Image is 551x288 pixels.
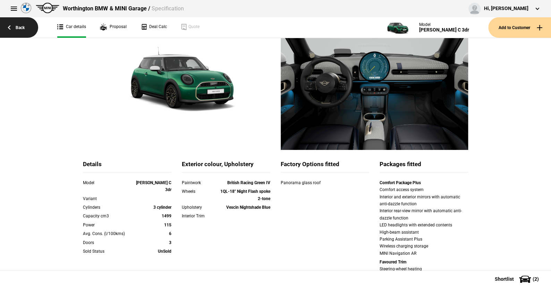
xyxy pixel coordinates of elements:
a: Deal Calc [141,17,167,38]
img: mini.png [36,3,59,13]
span: Specification [151,5,184,12]
strong: 3 [169,240,171,245]
div: [PERSON_NAME] C 3dr [419,27,469,33]
div: Variant [83,195,136,202]
strong: Comfort Package Plus [380,180,421,185]
div: Exterior colour, Upholstery [182,160,270,172]
strong: British Racing Green IV [227,180,270,185]
span: ( 2 ) [533,277,539,281]
div: Details [83,160,171,172]
div: Sold Status [83,248,136,255]
div: Avg. Cons. (l/100kms) [83,230,136,237]
strong: 6 [169,231,171,236]
strong: Favoured Trim [380,260,406,264]
div: Paintwork [182,179,217,186]
div: Packages fitted [380,160,468,172]
div: Upholstery [182,204,217,211]
div: Capacity cm3 [83,213,136,219]
div: Wheels [182,188,217,195]
button: Add to Customer [488,17,551,38]
div: Model [419,22,469,27]
div: Doors [83,239,136,246]
strong: Vescin Nightshade Blue [226,205,270,210]
span: Shortlist [495,277,514,281]
strong: 1QL-18" Night Flash spoke 2-tone [220,189,270,201]
a: Car details [57,17,86,38]
strong: UnSold [158,249,171,254]
div: Hi, [PERSON_NAME] [484,5,528,12]
strong: 1499 [162,214,171,218]
div: Interior Trim [182,213,217,219]
div: Factory Options fitted [281,160,369,172]
div: Worthington BMW & MINI Garage / [63,5,184,12]
div: Cylinders [83,204,136,211]
img: bmw.png [21,3,31,13]
button: Shortlist(2) [484,270,551,288]
div: Model [83,179,136,186]
strong: 3 cylinder [153,205,171,210]
strong: 115 [164,223,171,227]
a: Proposal [100,17,127,38]
div: Power [83,222,136,228]
div: Comfort access system Interior and exterior mirrors with automatic anti-dazzle function Interior ... [380,186,468,257]
strong: [PERSON_NAME] C 3dr [136,180,171,192]
div: Panorama glass roof [281,179,343,186]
